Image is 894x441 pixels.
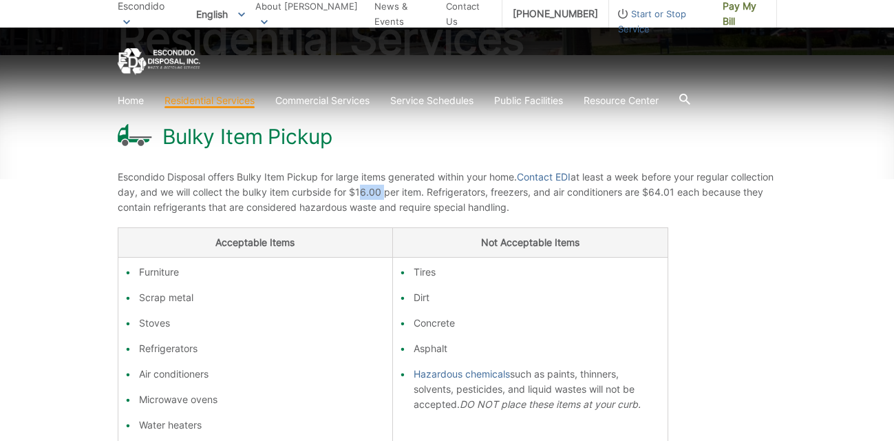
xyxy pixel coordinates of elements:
[118,93,144,108] a: Home
[481,236,579,248] strong: Not Acceptable Items
[414,265,661,280] li: Tires
[517,170,571,185] a: Contact EDI
[139,341,386,356] li: Refrigerators
[162,124,332,149] h1: Bulky Item Pickup
[414,367,661,412] li: such as paints, thinners, solvents, pesticides, and liquid wastes will not be accepted.
[275,93,370,108] a: Commercial Services
[215,236,295,248] strong: Acceptable Items
[460,398,641,410] em: DO NOT place these items at your curb.
[414,290,661,305] li: Dirt
[139,265,386,280] li: Furniture
[139,290,386,305] li: Scrap metal
[390,93,473,108] a: Service Schedules
[118,171,774,213] span: Escondido Disposal offers Bulky Item Pickup for large items generated within your home. at least ...
[139,367,386,382] li: Air conditioners
[414,367,510,382] a: Hazardous chemicals
[139,392,386,407] li: Microwave ovens
[584,93,659,108] a: Resource Center
[139,418,386,433] li: Water heaters
[139,316,386,331] li: Stoves
[494,93,563,108] a: Public Facilities
[164,93,255,108] a: Residential Services
[414,316,661,331] li: Concrete
[414,341,661,356] li: Asphalt
[118,48,200,75] a: EDCD logo. Return to the homepage.
[186,3,255,25] span: English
